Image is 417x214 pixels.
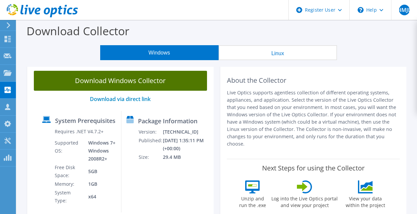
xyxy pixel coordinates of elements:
td: Memory: [54,180,83,188]
td: 1GB [83,180,116,188]
a: Download via direct link [90,95,151,103]
td: System Type: [54,188,83,205]
label: View your data within the project [341,193,389,209]
td: [TECHNICAL_ID] [163,128,211,136]
button: Windows [100,45,219,60]
td: Size: [138,153,163,161]
td: 5GB [83,163,116,180]
td: Published: [138,136,163,153]
label: Unzip and run the .exe [237,193,268,209]
td: Windows 7+ Windows 2008R2+ [83,139,116,163]
svg: \n [358,7,364,13]
td: [DATE] 1:35:11 PM (+00:00) [163,136,211,153]
h2: About the Collector [227,76,400,84]
label: Requires .NET V4.7.2+ [55,128,104,135]
label: Package Information [138,118,197,124]
td: 29.4 MB [163,153,211,161]
span: HMJL [399,5,410,15]
td: Free Disk Space: [54,163,83,180]
a: Download Windows Collector [34,71,207,91]
td: Supported OS: [54,139,83,163]
p: Live Optics supports agentless collection of different operating systems, appliances, and applica... [227,89,400,148]
label: Next Steps for using the Collector [262,164,365,172]
td: x64 [83,188,116,205]
button: Linux [219,45,337,60]
td: Version: [138,128,163,136]
label: Log into the Live Optics portal and view your project [271,193,338,209]
label: Download Collector [27,23,129,39]
label: System Prerequisites [55,117,115,124]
